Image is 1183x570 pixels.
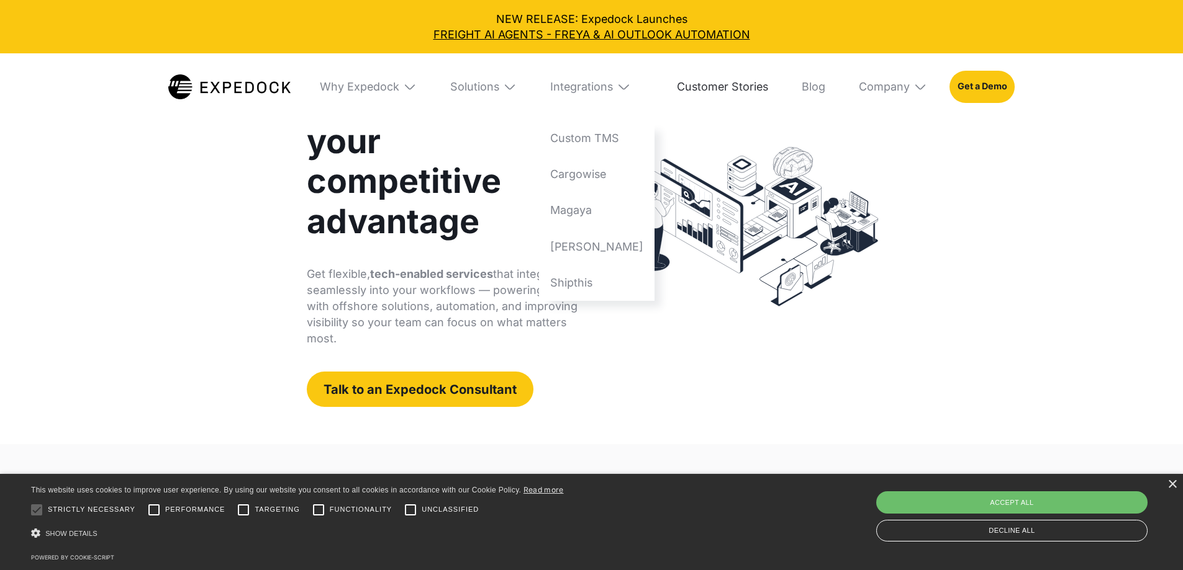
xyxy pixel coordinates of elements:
div: Accept all [876,491,1148,514]
span: Show details [45,530,97,537]
h1: Expedock is your competitive advantage [307,81,582,241]
span: Functionality [330,504,392,515]
a: Read more [524,485,564,494]
a: Talk to an Expedock Consultant [307,372,533,406]
span: Performance [165,504,225,515]
strong: tech-enabled services [370,267,493,280]
span: Unclassified [422,504,479,515]
a: Shipthis [539,265,655,301]
div: Why Expedock [309,53,428,120]
nav: Integrations [539,120,655,301]
div: Why Expedock [320,80,399,94]
a: Get a Demo [950,71,1015,103]
a: Custom TMS [539,120,655,156]
div: Decline all [876,520,1148,541]
a: Cargowise [539,156,655,192]
a: Powered by cookie-script [31,554,114,561]
div: Integrations [539,53,655,120]
div: Solutions [439,53,528,120]
a: Magaya [539,192,655,228]
div: Show details [31,524,564,543]
a: Customer Stories [666,53,779,120]
a: FREIGHT AI AGENTS - FREYA & AI OUTLOOK AUTOMATION [11,27,1172,42]
a: Blog [791,53,836,120]
div: Company [848,53,938,120]
a: [PERSON_NAME] [539,229,655,265]
div: Integrations [550,80,613,94]
div: NEW RELEASE: Expedock Launches [11,11,1172,42]
div: Solutions [450,80,499,94]
p: Get flexible, that integrate seamlessly into your workflows — powering teams with offshore soluti... [307,266,582,347]
span: Strictly necessary [48,504,135,515]
div: Company [859,80,910,94]
span: Targeting [255,504,299,515]
span: This website uses cookies to improve user experience. By using our website you consent to all coo... [31,486,521,494]
iframe: Chat Widget [976,436,1183,570]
